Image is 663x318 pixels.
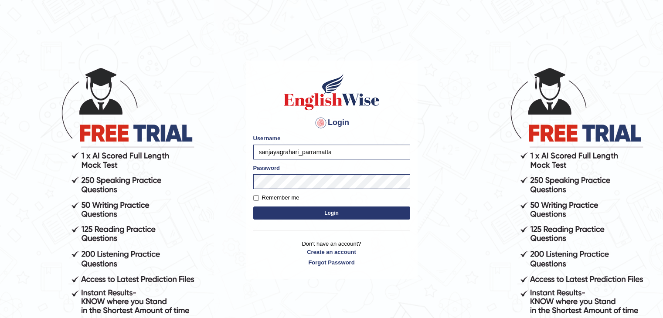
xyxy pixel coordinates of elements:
label: Remember me [253,193,299,202]
label: Username [253,134,281,142]
img: Logo of English Wise sign in for intelligent practice with AI [282,72,381,112]
p: Don't have an account? [253,240,410,267]
label: Password [253,164,280,172]
input: Remember me [253,195,259,201]
a: Create an account [253,248,410,256]
h4: Login [253,116,410,130]
button: Login [253,206,410,220]
a: Forgot Password [253,258,410,267]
